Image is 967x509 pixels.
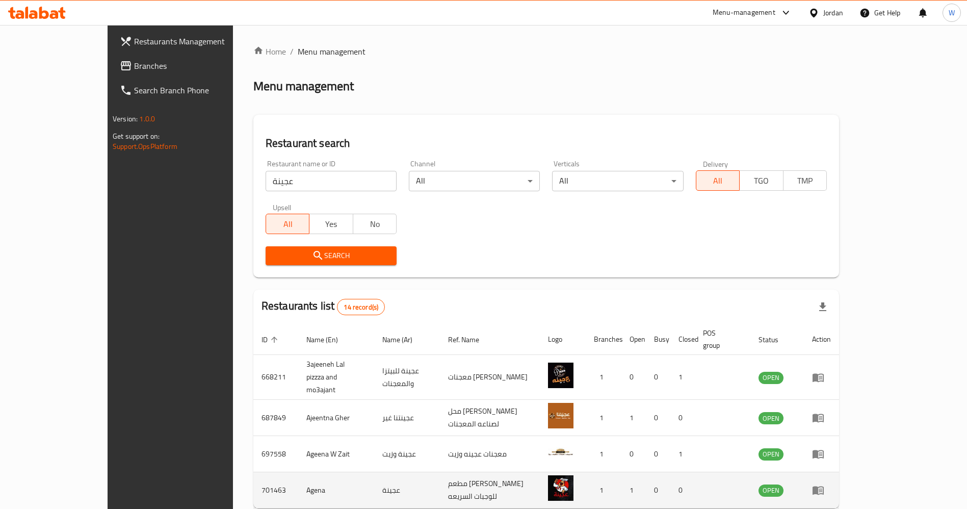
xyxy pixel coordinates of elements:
td: 668211 [253,355,298,400]
span: TGO [744,173,779,188]
td: محل [PERSON_NAME] لصناعه المعجنات [440,400,540,436]
th: Busy [646,324,670,355]
div: All [409,171,540,191]
td: 0 [670,400,695,436]
button: Yes [309,214,353,234]
div: Total records count [337,299,385,315]
td: معجنات [PERSON_NAME] [440,355,540,400]
td: مطعم [PERSON_NAME] للوجبات السريعه [440,472,540,508]
td: 0 [646,472,670,508]
td: عجينة للبيتزا والمعجنات [374,355,439,400]
th: Open [621,324,646,355]
td: 0 [646,436,670,472]
span: OPEN [759,448,783,460]
td: 3ajeeneh Lal pizzza and mo3ajant [298,355,374,400]
div: Jordan [823,7,843,18]
td: 0 [646,400,670,436]
h2: Restaurants list [262,298,385,315]
span: Restaurants Management [134,35,261,47]
a: Home [253,45,286,58]
img: 3ajeeneh Lal pizzza and mo3ajant [548,363,573,388]
input: Search for restaurant name or ID.. [266,171,397,191]
td: 1 [586,355,621,400]
td: معجنات عجينه وزيت [440,436,540,472]
td: Agena [298,472,374,508]
td: 687849 [253,400,298,436]
div: OPEN [759,372,783,384]
span: OPEN [759,413,783,424]
td: عجينة وزيت [374,436,439,472]
div: All [552,171,683,191]
span: OPEN [759,372,783,384]
div: Menu [812,448,831,460]
span: OPEN [759,485,783,496]
div: Menu [812,371,831,384]
div: Export file [811,295,835,319]
td: 701463 [253,472,298,508]
nav: breadcrumb [253,45,839,58]
th: Logo [540,324,586,355]
td: 697558 [253,436,298,472]
span: Ref. Name [448,334,492,346]
td: عجينتنا غير [374,400,439,436]
h2: Restaurant search [266,136,827,151]
span: Yes [313,217,349,232]
td: 0 [621,436,646,472]
td: 1 [586,472,621,508]
label: Delivery [703,160,728,167]
span: Name (Ar) [382,334,426,346]
a: Restaurants Management [112,29,269,54]
td: 1 [586,400,621,436]
span: Branches [134,60,261,72]
span: Version: [113,112,138,125]
img: Agena [548,475,573,501]
span: Get support on: [113,130,160,143]
th: Closed [670,324,695,355]
span: Name (En) [306,334,351,346]
span: No [357,217,393,232]
button: No [353,214,397,234]
td: 1 [621,472,646,508]
td: Ageena W Zait [298,436,374,472]
th: Action [804,324,839,355]
button: Search [266,246,397,265]
span: TMP [788,173,823,188]
a: Branches [112,54,269,78]
span: 14 record(s) [337,302,384,312]
div: Menu [812,412,831,424]
a: Support.OpsPlatform [113,140,177,153]
h2: Menu management [253,78,354,94]
img: Ajeentna Gher [548,403,573,428]
table: enhanced table [253,324,839,508]
td: 1 [670,355,695,400]
button: All [696,170,740,191]
td: 1 [586,436,621,472]
span: Menu management [298,45,365,58]
label: Upsell [273,203,292,211]
td: 0 [621,355,646,400]
li: / [290,45,294,58]
span: POS group [703,327,738,351]
span: Search Branch Phone [134,84,261,96]
span: ID [262,334,281,346]
td: 0 [670,472,695,508]
button: TGO [739,170,783,191]
button: All [266,214,309,234]
div: Menu-management [713,7,775,19]
img: Ageena W Zait [548,439,573,465]
span: Search [274,249,388,262]
a: Search Branch Phone [112,78,269,103]
span: W [949,7,955,18]
td: عجينة [374,472,439,508]
span: All [700,173,736,188]
th: Branches [586,324,621,355]
button: TMP [783,170,827,191]
span: Status [759,334,792,346]
td: 1 [670,436,695,472]
span: All [270,217,305,232]
td: 0 [646,355,670,400]
td: Ajeentna Gher [298,400,374,436]
span: 1.0.0 [139,112,155,125]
